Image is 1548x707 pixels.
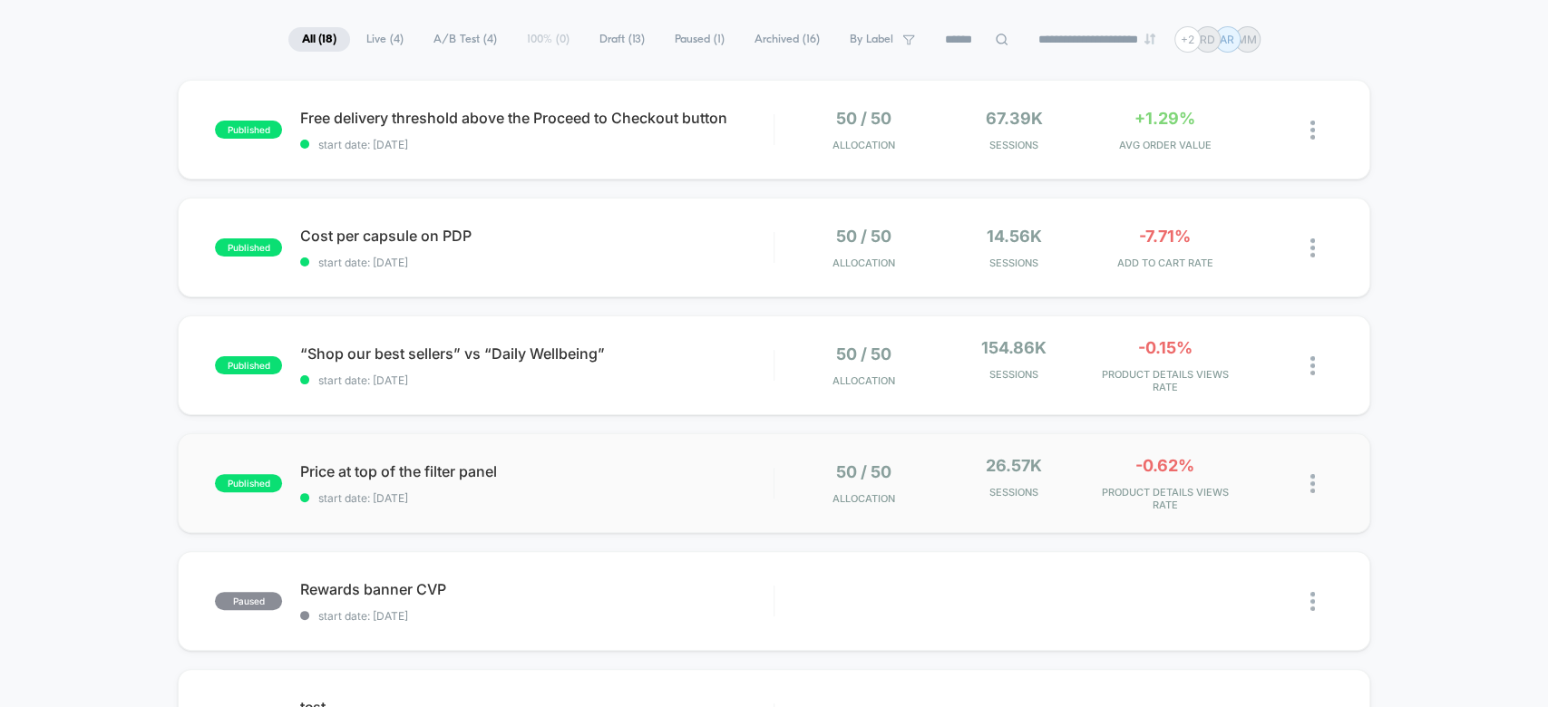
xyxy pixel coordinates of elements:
[300,580,773,598] span: Rewards banner CVP
[836,109,891,128] span: 50 / 50
[832,374,895,387] span: Allocation
[1094,257,1235,269] span: ADD TO CART RATE
[1310,121,1315,140] img: close
[1139,227,1191,246] span: -7.71%
[1310,474,1315,493] img: close
[586,27,658,52] span: Draft ( 13 )
[215,474,282,492] span: published
[943,139,1085,151] span: Sessions
[1310,592,1315,611] img: close
[1135,456,1194,475] span: -0.62%
[836,344,891,363] span: 50 / 50
[288,27,350,52] span: All ( 18 )
[300,109,773,127] span: Free delivery threshold above the Proceed to Checkout button
[850,33,893,46] span: By Label
[215,356,282,374] span: published
[1310,356,1315,375] img: close
[943,257,1085,269] span: Sessions
[300,462,773,480] span: Price at top of the filter panel
[300,227,773,245] span: Cost per capsule on PDP
[300,256,773,269] span: start date: [DATE]
[836,462,891,481] span: 50 / 50
[981,338,1047,357] span: 154.86k
[353,27,417,52] span: Live ( 4 )
[1310,238,1315,257] img: close
[1144,34,1155,44] img: end
[300,344,773,363] span: “Shop our best sellers” vs “Daily Wellbeing”
[836,227,891,246] span: 50 / 50
[943,368,1085,381] span: Sessions
[300,609,773,623] span: start date: [DATE]
[215,238,282,257] span: published
[1094,486,1235,511] span: PRODUCT DETAILS VIEWS RATE
[215,592,282,610] span: paused
[300,138,773,151] span: start date: [DATE]
[215,121,282,139] span: published
[1094,139,1235,151] span: AVG ORDER VALUE
[832,492,895,505] span: Allocation
[1220,33,1234,46] p: AR
[1134,109,1195,128] span: +1.29%
[741,27,833,52] span: Archived ( 16 )
[986,456,1042,475] span: 26.57k
[1174,26,1201,53] div: + 2
[832,257,895,269] span: Allocation
[1137,338,1192,357] span: -0.15%
[1237,33,1257,46] p: MM
[420,27,511,52] span: A/B Test ( 4 )
[832,139,895,151] span: Allocation
[987,227,1042,246] span: 14.56k
[1094,368,1235,393] span: PRODUCT DETAILS VIEWS RATE
[986,109,1043,128] span: 67.39k
[300,373,773,387] span: start date: [DATE]
[1200,33,1215,46] p: RD
[943,486,1085,499] span: Sessions
[661,27,738,52] span: Paused ( 1 )
[300,491,773,505] span: start date: [DATE]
